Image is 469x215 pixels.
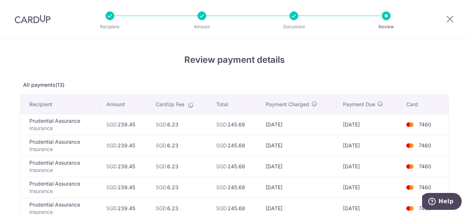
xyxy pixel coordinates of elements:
[156,121,166,128] span: SGD
[21,177,100,198] td: Prudential Assurance
[216,163,227,169] span: SGD
[106,205,117,211] span: SGD
[403,183,417,192] img: <span class="translation_missing" title="translation missing: en.account_steps.new_confirm_form.b...
[400,95,448,114] th: Card
[20,81,449,89] p: All payments(13)
[29,125,95,132] p: Insurance
[106,142,117,148] span: SGD
[20,53,449,67] h4: Review payment details
[150,156,210,177] td: 6.23
[337,114,400,135] td: [DATE]
[100,135,150,156] td: 239.45
[156,184,166,190] span: SGD
[337,177,400,198] td: [DATE]
[267,23,321,31] p: Document
[419,121,431,128] span: 7460
[403,120,417,129] img: <span class="translation_missing" title="translation missing: en.account_steps.new_confirm_form.b...
[21,114,100,135] td: Prudential Assurance
[260,114,337,135] td: [DATE]
[419,142,431,148] span: 7460
[422,193,462,211] iframe: Opens a widget where you can find more information
[156,101,184,108] span: CardUp Fee
[403,204,417,213] img: <span class="translation_missing" title="translation missing: en.account_steps.new_confirm_form.b...
[419,184,431,190] span: 7460
[100,114,150,135] td: 239.45
[210,95,260,114] th: Total
[260,156,337,177] td: [DATE]
[15,15,51,24] img: CardUp
[403,141,417,150] img: <span class="translation_missing" title="translation missing: en.account_steps.new_confirm_form.b...
[210,114,260,135] td: 245.68
[156,163,166,169] span: SGD
[266,101,309,108] span: Payment Charged
[419,205,431,211] span: 7460
[359,23,413,31] p: Review
[419,163,431,169] span: 7460
[29,146,95,153] p: Insurance
[216,184,227,190] span: SGD
[337,156,400,177] td: [DATE]
[175,23,229,31] p: Amount
[83,23,137,31] p: Recipient
[260,135,337,156] td: [DATE]
[29,166,95,174] p: Insurance
[150,135,210,156] td: 6.23
[21,95,100,114] th: Recipient
[216,121,227,128] span: SGD
[216,142,227,148] span: SGD
[100,177,150,198] td: 239.45
[260,177,337,198] td: [DATE]
[29,187,95,195] p: Insurance
[210,156,260,177] td: 245.68
[150,177,210,198] td: 6.23
[210,177,260,198] td: 245.68
[403,162,417,171] img: <span class="translation_missing" title="translation missing: en.account_steps.new_confirm_form.b...
[106,184,117,190] span: SGD
[343,101,375,108] span: Payment Due
[106,121,117,128] span: SGD
[337,135,400,156] td: [DATE]
[216,205,227,211] span: SGD
[21,135,100,156] td: Prudential Assurance
[210,135,260,156] td: 245.68
[106,163,117,169] span: SGD
[21,156,100,177] td: Prudential Assurance
[156,142,166,148] span: SGD
[100,156,150,177] td: 239.45
[156,205,166,211] span: SGD
[100,95,150,114] th: Amount
[150,114,210,135] td: 6.23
